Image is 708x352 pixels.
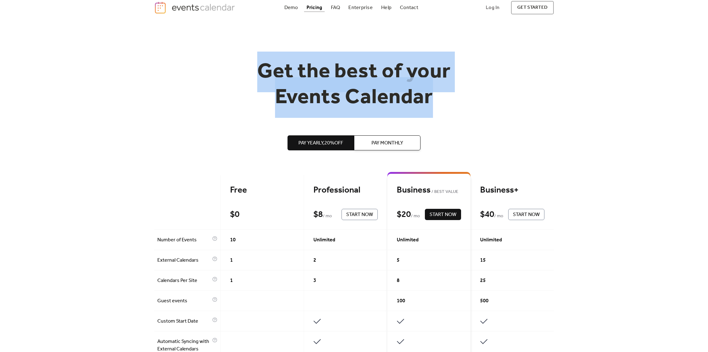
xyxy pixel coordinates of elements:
button: Pay Monthly [354,135,420,150]
span: 3 [313,277,316,284]
span: / mo [323,213,332,220]
div: $ 20 [397,209,411,220]
a: Enterprise [346,3,375,12]
button: Start Now [425,209,461,220]
span: 25 [480,277,486,284]
div: Enterprise [348,6,372,9]
span: / mo [494,213,503,220]
div: Free [230,185,294,196]
span: Unlimited [397,236,419,244]
span: Number of Events [157,236,211,244]
div: Pricing [307,6,322,9]
div: Professional [313,185,378,196]
div: $ 8 [313,209,323,220]
span: 100 [397,297,405,305]
div: Business [397,185,461,196]
span: Unlimited [313,236,335,244]
span: Guest events [157,297,211,305]
button: Start Now [508,209,544,220]
span: 1 [230,257,233,264]
a: get started [511,1,554,14]
div: $ 0 [230,209,239,220]
a: FAQ [328,3,343,12]
a: Pricing [304,3,325,12]
span: BEST VALUE [430,188,458,196]
span: Unlimited [480,236,502,244]
span: Start Now [513,211,540,219]
div: Demo [284,6,298,9]
a: home [154,1,237,14]
div: $ 40 [480,209,494,220]
span: 2 [313,257,316,264]
span: 5 [397,257,400,264]
span: External Calendars [157,257,211,264]
button: Pay Yearly,20%off [288,135,354,150]
span: 8 [397,277,400,284]
button: Start Now [342,209,378,220]
span: 1 [230,277,233,284]
a: Log In [479,1,506,14]
span: Start Now [430,211,456,219]
span: Pay Monthly [371,139,403,147]
span: 10 [230,236,236,244]
a: Demo [282,3,301,12]
a: Help [379,3,394,12]
a: Contact [397,3,421,12]
span: Calendars Per Site [157,277,211,284]
span: Custom Start Date [157,318,211,325]
span: 15 [480,257,486,264]
div: Help [381,6,391,9]
span: / mo [411,213,420,220]
div: Contact [400,6,418,9]
span: Start Now [346,211,373,219]
span: 500 [480,297,489,305]
h1: Get the best of your Events Calendar [234,59,474,110]
div: Business+ [480,185,544,196]
div: FAQ [331,6,340,9]
span: Pay Yearly, 20% off [298,139,343,147]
